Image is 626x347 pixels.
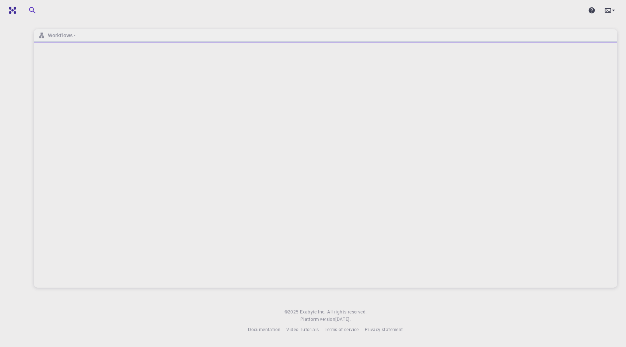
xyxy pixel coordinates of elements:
[37,31,77,39] nav: breadcrumb
[325,326,359,332] span: Terms of service
[327,308,367,316] span: All rights reserved.
[335,316,351,322] span: [DATE] .
[300,308,326,316] a: Exabyte Inc.
[45,31,76,39] h6: Workflows -
[286,326,319,333] a: Video Tutorials
[325,326,359,333] a: Terms of service
[335,316,351,323] a: [DATE].
[284,308,300,316] span: © 2025
[365,326,403,333] a: Privacy statement
[248,326,280,333] a: Documentation
[248,326,280,332] span: Documentation
[286,326,319,332] span: Video Tutorials
[300,309,326,315] span: Exabyte Inc.
[300,316,335,323] span: Platform version
[365,326,403,332] span: Privacy statement
[6,7,16,14] img: logo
